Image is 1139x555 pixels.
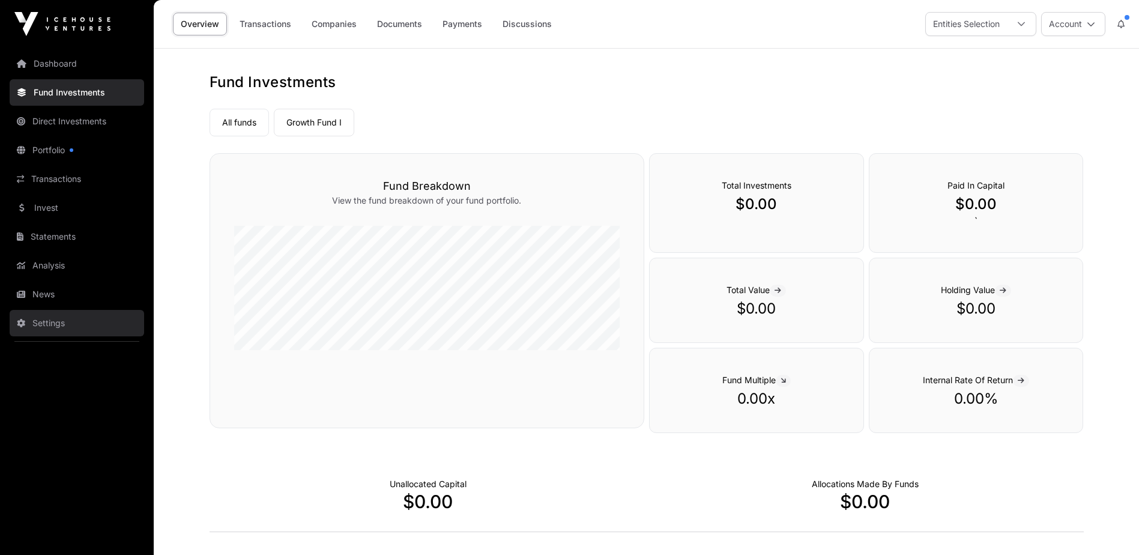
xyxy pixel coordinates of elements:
h1: Fund Investments [210,73,1084,92]
a: Transactions [10,166,144,192]
span: Total Value [727,285,786,295]
p: $0.00 [647,491,1084,512]
span: Fund Multiple [722,375,791,385]
span: Total Investments [722,180,791,190]
a: Overview [173,13,227,35]
p: $0.00 [210,491,647,512]
p: $0.00 [893,195,1059,214]
p: 0.00% [893,389,1059,408]
div: ` [869,153,1084,253]
div: Entities Selection [926,13,1007,35]
a: Invest [10,195,144,221]
span: Internal Rate Of Return [923,375,1029,385]
a: Settings [10,310,144,336]
p: $0.00 [674,195,839,214]
span: Holding Value [941,285,1011,295]
h3: Fund Breakdown [234,178,620,195]
a: Documents [369,13,430,35]
a: Fund Investments [10,79,144,106]
a: Statements [10,223,144,250]
a: Portfolio [10,137,144,163]
span: Paid In Capital [947,180,1005,190]
iframe: Chat Widget [1079,497,1139,555]
a: Dashboard [10,50,144,77]
a: Growth Fund I [274,109,354,136]
p: Capital Deployed Into Companies [812,478,919,490]
a: Companies [304,13,364,35]
img: Icehouse Ventures Logo [14,12,110,36]
p: $0.00 [893,299,1059,318]
a: Analysis [10,252,144,279]
p: 0.00x [674,389,839,408]
p: $0.00 [674,299,839,318]
a: Payments [435,13,490,35]
a: Discussions [495,13,560,35]
p: Cash not yet allocated [390,478,467,490]
p: View the fund breakdown of your fund portfolio. [234,195,620,207]
a: Transactions [232,13,299,35]
a: Direct Investments [10,108,144,135]
a: All funds [210,109,269,136]
a: News [10,281,144,308]
button: Account [1041,12,1105,36]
